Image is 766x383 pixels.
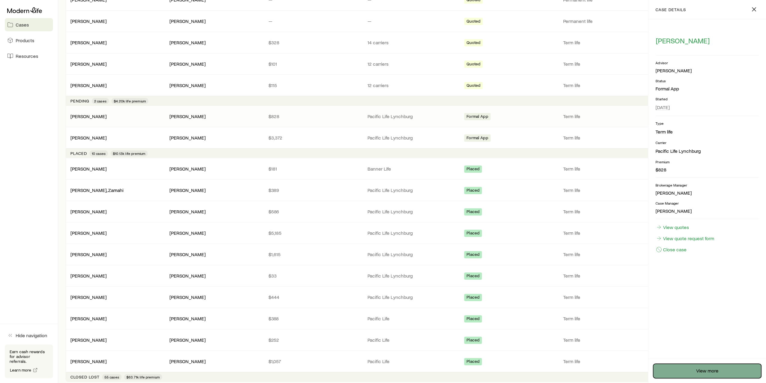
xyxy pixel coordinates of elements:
a: View more [653,364,761,378]
a: [PERSON_NAME] [70,316,107,321]
p: Pacific Life Lynchburg [367,273,457,279]
span: $4.20k life premium [114,99,146,103]
div: Earn cash rewards for advisor referrals.Learn more [5,344,53,378]
p: Earn cash rewards for advisor referrals. [10,349,48,364]
a: [PERSON_NAME] [70,294,107,300]
p: Term life [563,358,657,364]
p: Term life [563,187,657,193]
span: Placed [467,252,479,258]
p: Banner Life [367,166,457,172]
span: Placed [467,231,479,237]
span: Products [16,37,34,43]
p: Term life [563,209,657,215]
p: Term life [563,273,657,279]
div: [PERSON_NAME] [70,166,107,172]
div: [PERSON_NAME] [169,82,206,89]
p: [PERSON_NAME] [656,208,759,214]
div: [PERSON_NAME] [70,337,107,343]
a: [PERSON_NAME] [70,135,107,140]
span: Quoted [467,61,480,68]
p: Pacific Life Lynchburg [367,187,457,193]
button: Hide navigation [5,329,53,342]
p: $328 [268,39,358,46]
a: [PERSON_NAME] [70,61,107,67]
p: — [268,18,358,24]
p: Brokerage Manager [656,183,759,187]
p: 12 carriers [367,82,457,88]
div: [PERSON_NAME] [70,209,107,215]
div: [PERSON_NAME] [70,113,107,120]
div: [PERSON_NAME] [169,316,206,322]
a: [PERSON_NAME] [70,18,107,24]
a: [PERSON_NAME] [70,209,107,214]
p: case details [656,7,686,12]
div: [PERSON_NAME] [70,39,107,46]
span: Placed [467,316,479,322]
p: 12 carriers [367,61,457,67]
span: [DATE] [656,104,670,110]
span: Placed [467,209,479,215]
p: — [367,18,457,24]
span: Placed [467,295,479,301]
p: Pacific Life [367,358,457,364]
p: Formal App [656,86,759,92]
a: [PERSON_NAME] [70,358,107,364]
p: Type [656,121,759,126]
p: Placed [70,151,87,156]
p: Term life [563,294,657,300]
p: Started [656,96,759,101]
p: $101 [268,61,358,67]
div: [PERSON_NAME] [70,230,107,236]
div: [PERSON_NAME] [169,135,206,141]
p: Pacific Life Lynchburg [367,230,457,236]
span: 2 cases [94,99,107,103]
div: [PERSON_NAME] [169,251,206,258]
a: [PERSON_NAME], Zamahi [70,187,123,193]
p: Pacific Life Lynchburg [367,209,457,215]
span: Placed [467,273,479,280]
p: Term life [563,82,657,88]
p: Pending [70,99,89,103]
div: [PERSON_NAME] [169,187,206,193]
p: [PERSON_NAME] [656,190,759,196]
span: Hide navigation [16,332,47,338]
p: $828 [656,167,759,173]
p: Term life [563,166,657,172]
p: $586 [268,209,358,215]
span: $63.71k life premium [126,375,160,379]
a: [PERSON_NAME] [70,82,107,88]
p: Pacific Life Lynchburg [367,294,457,300]
p: Permanent life [563,18,657,24]
p: Pacific Life Lynchburg [367,251,457,257]
span: Placed [467,166,479,173]
span: Resources [16,53,38,59]
span: Placed [467,188,479,194]
p: Term life [563,113,657,119]
a: [PERSON_NAME] [70,273,107,278]
button: Close case [656,246,687,253]
a: Resources [5,49,53,63]
div: [PERSON_NAME] [169,61,206,67]
button: [PERSON_NAME] [656,36,710,46]
p: Pacific Life [367,316,457,322]
span: Quoted [467,40,480,46]
span: Formal App [467,135,488,142]
div: [PERSON_NAME] [169,358,206,365]
li: Term life [656,128,759,135]
p: $5,185 [268,230,358,236]
p: Carrier [656,140,759,145]
p: $3,372 [268,135,358,141]
a: [PERSON_NAME] [70,39,107,45]
span: $10.13k life premium [113,151,145,156]
p: $444 [268,294,358,300]
p: Term life [563,39,657,46]
a: Products [5,34,53,47]
span: 55 cases [104,375,119,379]
p: Pacific Life Lynchburg [367,113,457,119]
p: Term life [563,61,657,67]
p: $181 [268,166,358,172]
